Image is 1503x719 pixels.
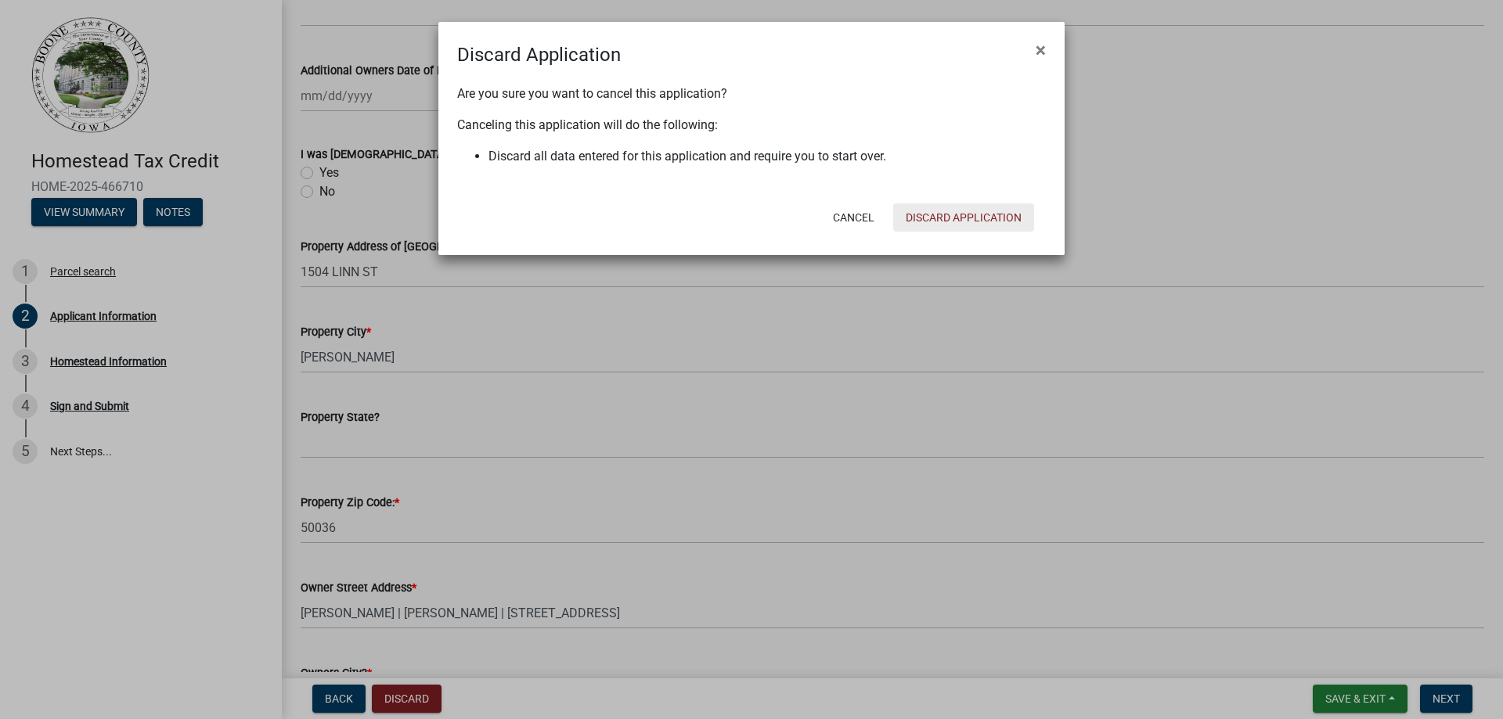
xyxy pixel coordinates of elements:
[457,41,621,69] h4: Discard Application
[457,116,1046,135] p: Canceling this application will do the following:
[893,203,1034,232] button: Discard Application
[820,203,887,232] button: Cancel
[1023,28,1058,72] button: Close
[488,147,1046,166] li: Discard all data entered for this application and require you to start over.
[1036,39,1046,61] span: ×
[457,84,1046,103] p: Are you sure you want to cancel this application?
